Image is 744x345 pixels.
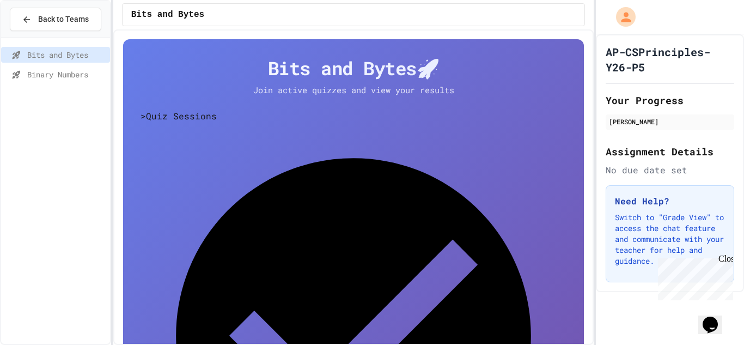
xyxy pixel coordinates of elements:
span: Bits and Bytes [131,8,204,21]
p: Join active quizzes and view your results [231,84,476,96]
span: Back to Teams [38,14,89,25]
iframe: chat widget [654,254,733,300]
h3: Need Help? [615,195,725,208]
button: Back to Teams [10,8,101,31]
span: Bits and Bytes [27,49,106,60]
h2: Your Progress [606,93,734,108]
h4: Bits and Bytes 🚀 [141,57,567,80]
div: No due date set [606,164,734,177]
div: [PERSON_NAME] [609,117,731,126]
div: Chat with us now!Close [4,4,75,69]
span: Binary Numbers [27,69,106,80]
h5: > Quiz Sessions [141,110,567,123]
p: Switch to "Grade View" to access the chat feature and communicate with your teacher for help and ... [615,212,725,267]
iframe: chat widget [698,301,733,334]
h2: Assignment Details [606,144,734,159]
div: My Account [605,4,638,29]
h1: AP-CSPrinciples-Y26-P5 [606,44,734,75]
